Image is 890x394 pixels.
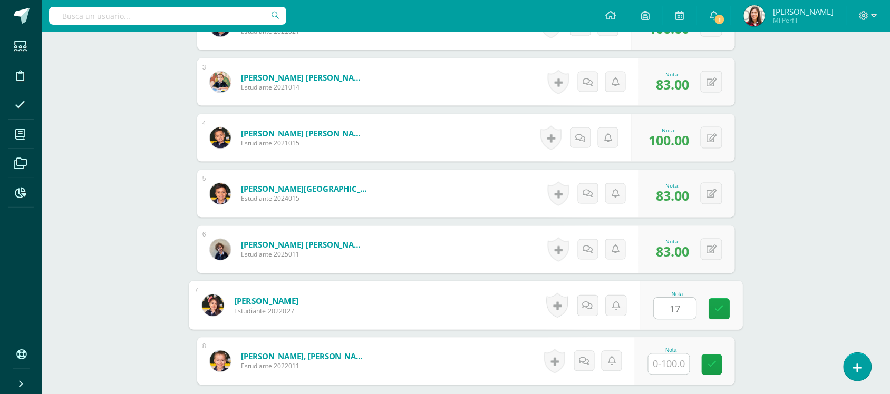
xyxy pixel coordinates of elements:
[656,75,689,93] span: 83.00
[202,294,224,316] img: d4f04055c8a196eda306b177d776ddaf.png
[210,72,231,93] img: fe4b97d8ab297d8ea8c55ee3a06cd4b2.png
[648,348,694,353] div: Nota
[649,131,689,149] span: 100.00
[210,127,231,149] img: b360f5ad23294c256a61f57b1951f2ce.png
[656,71,689,78] div: Nota:
[241,139,367,147] span: Estudiante 2021015
[241,362,367,371] span: Estudiante 2022011
[656,243,689,261] span: 83.00
[241,240,367,250] a: [PERSON_NAME] [PERSON_NAME]
[656,182,689,190] div: Nota:
[649,354,690,375] input: 0-100.0
[649,126,689,134] div: Nota:
[241,184,367,194] a: [PERSON_NAME][GEOGRAPHIC_DATA]
[241,194,367,203] span: Estudiante 2024015
[656,187,689,205] span: 83.00
[654,298,696,319] input: 0-100.0
[241,250,367,259] span: Estudiante 2025011
[49,7,286,25] input: Busca un usuario...
[210,183,231,204] img: 976f1be8ffaec3399f6bd007e538e5f4.png
[210,239,231,260] img: ed4ba89dc1d7c8e41b52b497bf676fa8.png
[654,291,702,297] div: Nota
[234,295,299,307] a: [PERSON_NAME]
[241,72,367,83] a: [PERSON_NAME] [PERSON_NAME]
[210,351,231,372] img: 361f4f2b6f2fa7e9a525dee42c13eee7.png
[773,16,834,25] span: Mi Perfil
[656,238,689,245] div: Nota:
[714,14,725,25] span: 1
[744,5,765,26] img: 7f0a03d709fdbe87b17eaa2394b75382.png
[241,128,367,139] a: [PERSON_NAME] [PERSON_NAME]
[241,83,367,92] span: Estudiante 2021014
[241,351,367,362] a: [PERSON_NAME], [PERSON_NAME]
[773,6,834,17] span: [PERSON_NAME]
[234,307,299,316] span: Estudiante 2022027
